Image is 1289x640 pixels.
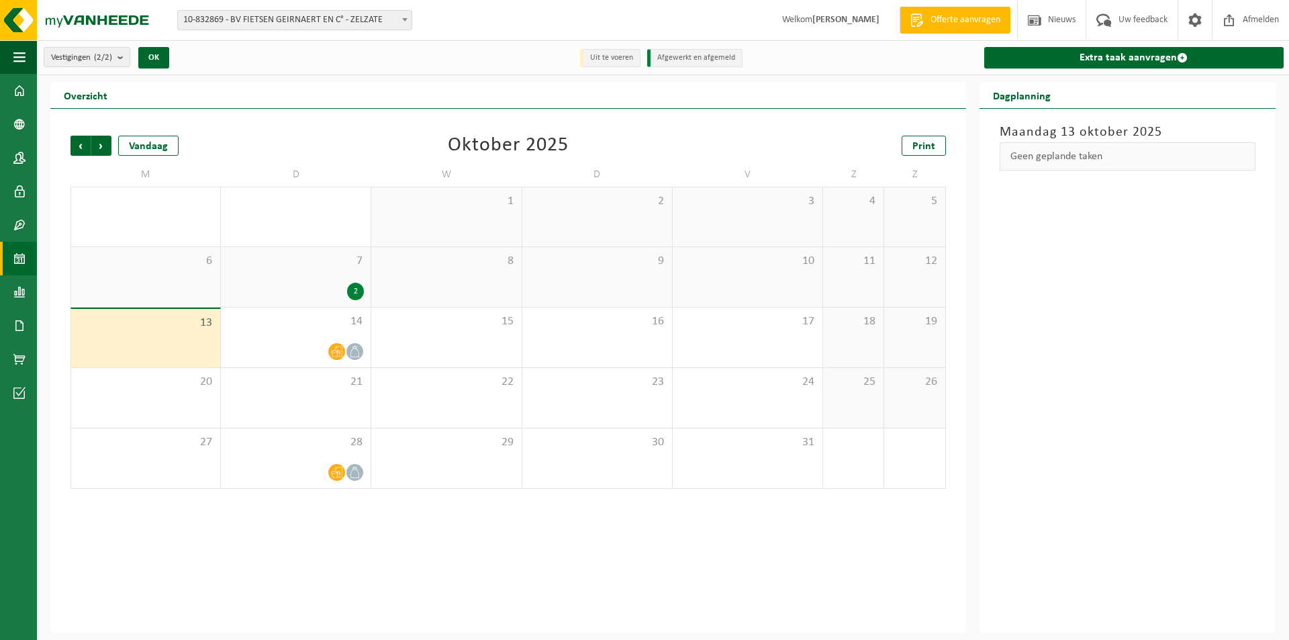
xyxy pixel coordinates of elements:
[1000,122,1255,142] h3: Maandag 13 oktober 2025
[884,163,945,187] td: Z
[378,314,514,329] span: 15
[830,254,877,269] span: 11
[679,254,816,269] span: 10
[529,194,665,209] span: 2
[830,314,877,329] span: 18
[78,254,213,269] span: 6
[78,316,213,330] span: 13
[70,136,91,156] span: Vorige
[812,15,879,25] strong: [PERSON_NAME]
[679,435,816,450] span: 31
[228,435,364,450] span: 28
[178,11,412,30] span: 10-832869 - BV FIETSEN GEIRNAERT EN C° - ZELZATE
[118,136,179,156] div: Vandaag
[177,10,412,30] span: 10-832869 - BV FIETSEN GEIRNAERT EN C° - ZELZATE
[912,141,935,152] span: Print
[228,375,364,390] span: 21
[70,163,221,187] td: M
[984,47,1284,68] a: Extra taak aanvragen
[50,82,121,108] h2: Overzicht
[51,48,112,68] span: Vestigingen
[228,314,364,329] span: 14
[679,375,816,390] span: 24
[91,136,111,156] span: Volgende
[891,314,938,329] span: 19
[221,163,371,187] td: D
[378,375,514,390] span: 22
[378,435,514,450] span: 29
[891,194,938,209] span: 5
[679,314,816,329] span: 17
[347,283,364,300] div: 2
[378,254,514,269] span: 8
[78,375,213,390] span: 20
[823,163,884,187] td: Z
[1000,142,1255,171] div: Geen geplande taken
[830,375,877,390] span: 25
[673,163,823,187] td: V
[529,435,665,450] span: 30
[78,435,213,450] span: 27
[371,163,522,187] td: W
[522,163,673,187] td: D
[902,136,946,156] a: Print
[891,254,938,269] span: 12
[529,254,665,269] span: 9
[529,314,665,329] span: 16
[679,194,816,209] span: 3
[647,49,743,67] li: Afgewerkt en afgemeld
[891,375,938,390] span: 26
[900,7,1010,34] a: Offerte aanvragen
[529,375,665,390] span: 23
[927,13,1004,27] span: Offerte aanvragen
[980,82,1064,108] h2: Dagplanning
[580,49,640,67] li: Uit te voeren
[228,254,364,269] span: 7
[378,194,514,209] span: 1
[94,53,112,62] count: (2/2)
[830,194,877,209] span: 4
[138,47,169,68] button: OK
[44,47,130,67] button: Vestigingen(2/2)
[448,136,569,156] div: Oktober 2025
